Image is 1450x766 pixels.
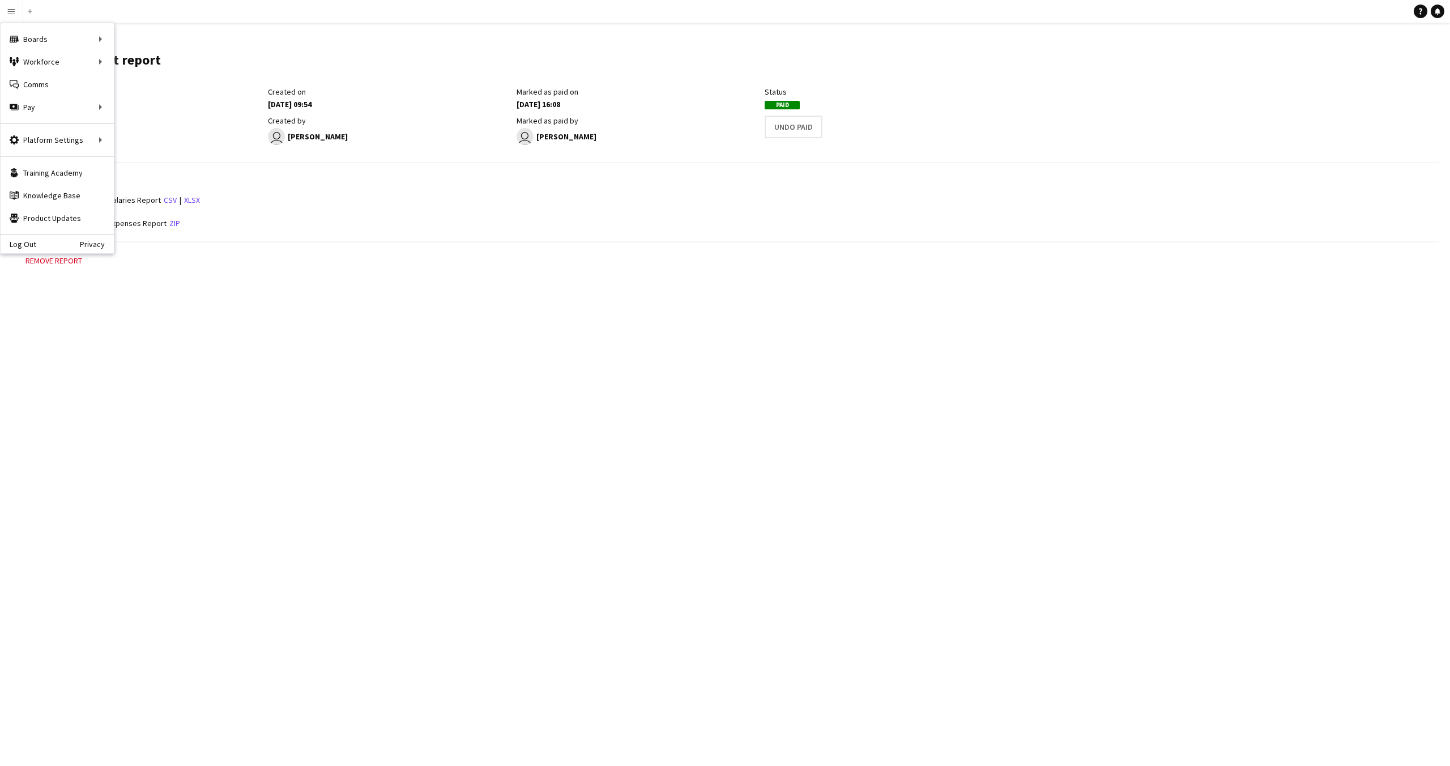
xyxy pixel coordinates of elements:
div: [PERSON_NAME] [517,128,759,145]
div: Total payments [20,87,262,97]
div: Boards [1,28,114,50]
div: Created on [268,87,510,97]
a: csv [164,195,177,205]
div: £23 032.04 [20,99,262,109]
div: [DATE] 16:08 [517,99,759,109]
div: Date range [20,116,262,126]
div: [DATE] 09:54 [268,99,510,109]
a: Training Academy [1,161,114,184]
a: xlsx [184,195,200,205]
a: Knowledge Base [1,184,114,207]
a: Comms [1,73,114,96]
div: Created by [268,116,510,126]
h3: Reports [20,175,1439,185]
div: [DATE] to [DATE] [20,128,262,138]
div: | [20,193,1439,207]
button: Undo Paid [765,116,822,138]
div: Marked as paid on [517,87,759,97]
div: Marked as paid by [517,116,759,126]
button: Remove report [20,254,88,267]
div: Platform Settings [1,129,114,151]
a: Log Out [1,240,36,249]
a: Product Updates [1,207,114,229]
a: zip [169,218,180,228]
span: Paid [765,101,800,109]
a: Privacy [80,240,114,249]
div: Status [765,87,1007,97]
div: Workforce [1,50,114,73]
div: Pay [1,96,114,118]
div: [PERSON_NAME] [268,128,510,145]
